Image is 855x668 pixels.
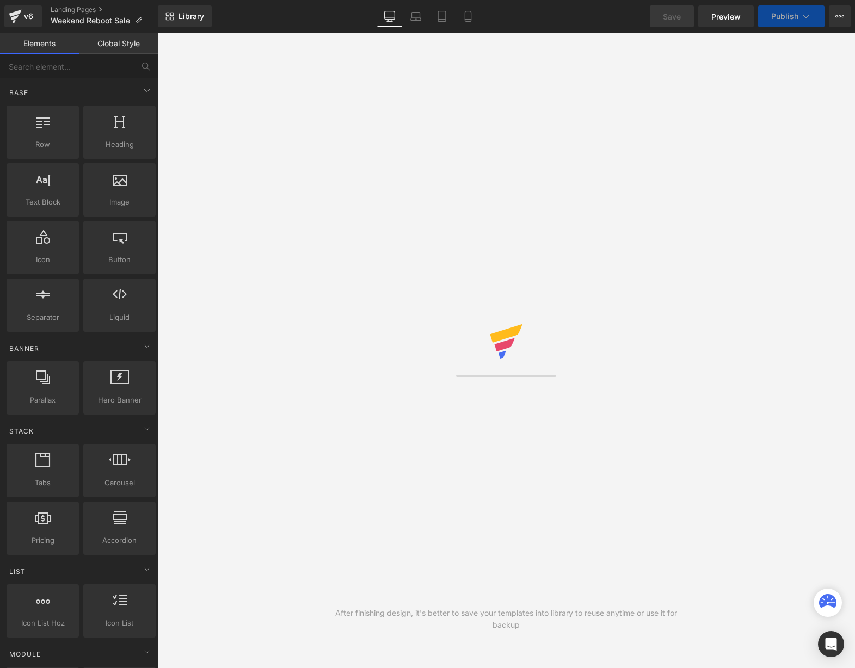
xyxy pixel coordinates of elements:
span: List [8,566,27,577]
span: Stack [8,426,35,436]
div: v6 [22,9,35,23]
span: Button [87,254,152,265]
a: Desktop [377,5,403,27]
button: Publish [758,5,825,27]
span: Weekend Reboot Sale [51,16,130,25]
span: Image [87,196,152,208]
a: Tablet [429,5,455,27]
button: More [829,5,851,27]
a: v6 [4,5,42,27]
span: Pricing [10,535,76,546]
span: Banner [8,343,40,354]
span: Carousel [87,477,152,488]
a: Mobile [455,5,481,27]
span: Library [179,11,204,21]
span: Icon List Hoz [10,617,76,629]
span: Heading [87,139,152,150]
span: Module [8,649,42,659]
span: Icon List [87,617,152,629]
div: After finishing design, it's better to save your templates into library to reuse anytime or use i... [332,607,681,631]
span: Row [10,139,76,150]
span: Publish [771,12,798,21]
a: Landing Pages [51,5,158,14]
span: Save [663,11,681,22]
span: Icon [10,254,76,265]
span: Liquid [87,312,152,323]
span: Accordion [87,535,152,546]
a: New Library [158,5,212,27]
span: Parallax [10,394,76,406]
a: Preview [698,5,754,27]
span: Preview [711,11,741,22]
span: Base [8,88,29,98]
a: Global Style [79,33,158,54]
div: Open Intercom Messenger [818,631,844,657]
span: Tabs [10,477,76,488]
a: Laptop [403,5,429,27]
span: Hero Banner [87,394,152,406]
span: Text Block [10,196,76,208]
span: Separator [10,312,76,323]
